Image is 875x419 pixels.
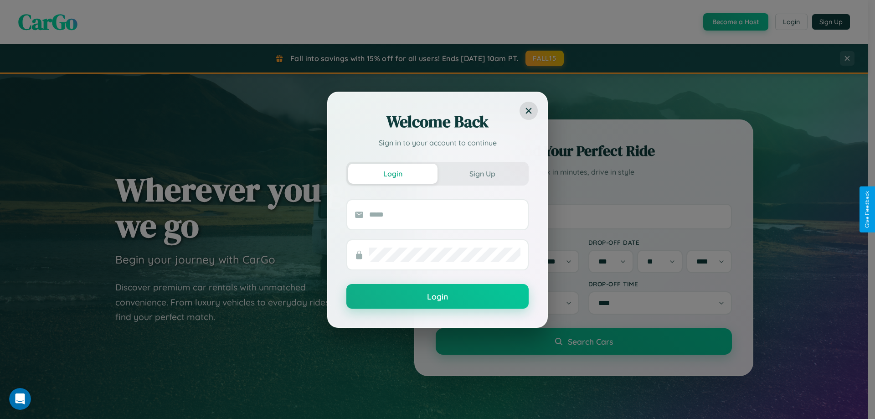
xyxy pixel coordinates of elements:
[437,164,527,184] button: Sign Up
[346,284,529,309] button: Login
[346,111,529,133] h2: Welcome Back
[346,137,529,148] p: Sign in to your account to continue
[864,191,870,228] div: Give Feedback
[348,164,437,184] button: Login
[9,388,31,410] iframe: Intercom live chat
